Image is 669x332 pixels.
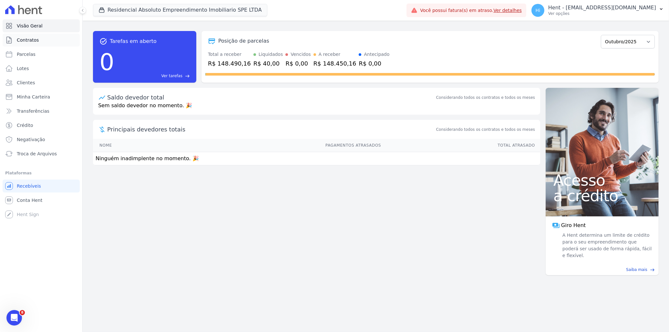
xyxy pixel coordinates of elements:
[420,7,522,14] span: Você possui fatura(s) em atraso.
[436,95,535,100] div: Considerando todos os contratos e todos os meses
[185,74,190,78] span: east
[3,90,80,103] a: Minha Carteira
[161,73,182,79] span: Ver tarefas
[93,102,540,115] p: Sem saldo devedor no momento. 🎉
[3,76,80,89] a: Clientes
[93,152,540,165] td: Ninguém inadimplente no momento. 🎉
[259,51,283,58] div: Liquidados
[561,222,586,229] span: Giro Hent
[3,180,80,192] a: Recebíveis
[3,48,80,61] a: Parcelas
[17,183,41,189] span: Recebíveis
[93,139,173,152] th: Nome
[17,122,33,129] span: Crédito
[650,267,655,272] span: east
[314,59,356,68] div: R$ 148.450,16
[17,37,39,43] span: Contratos
[553,172,651,188] span: Acesso
[436,127,535,132] span: Considerando todos os contratos e todos os meses
[173,139,382,152] th: Pagamentos Atrasados
[218,37,269,45] div: Posição de parcelas
[117,73,190,79] a: Ver tarefas east
[359,59,389,68] div: R$ 0,00
[3,194,80,207] a: Conta Hent
[3,133,80,146] a: Negativação
[17,136,45,143] span: Negativação
[20,310,25,315] span: 8
[17,51,36,57] span: Parcelas
[553,188,651,203] span: a crédito
[548,11,656,16] p: Ver opções
[526,1,669,19] button: Hi Hent - [EMAIL_ADDRESS][DOMAIN_NAME] Ver opções
[3,147,80,160] a: Troca de Arquivos
[3,19,80,32] a: Visão Geral
[3,105,80,118] a: Transferências
[319,51,341,58] div: A receber
[3,34,80,47] a: Contratos
[17,23,43,29] span: Visão Geral
[93,4,267,16] button: Residencial Absoluto Empreendimento Imobiliario SPE LTDA
[561,232,652,259] span: A Hent determina um limite de crédito para o seu empreendimento que poderá ser usado de forma ráp...
[3,119,80,132] a: Crédito
[208,51,251,58] div: Total a receber
[110,37,157,45] span: Tarefas em aberto
[17,197,42,203] span: Conta Hent
[107,93,435,102] div: Saldo devedor total
[536,8,540,13] span: Hi
[208,59,251,68] div: R$ 148.490,16
[5,169,77,177] div: Plataformas
[253,59,283,68] div: R$ 40,00
[99,45,114,79] div: 0
[6,310,22,326] iframe: Intercom live chat
[381,139,540,152] th: Total Atrasado
[17,150,57,157] span: Troca de Arquivos
[3,62,80,75] a: Lotes
[17,94,50,100] span: Minha Carteira
[17,79,35,86] span: Clientes
[550,267,655,273] a: Saiba mais east
[493,8,522,13] a: Ver detalhes
[291,51,311,58] div: Vencidos
[548,5,656,11] p: Hent - [EMAIL_ADDRESS][DOMAIN_NAME]
[99,37,107,45] span: task_alt
[364,51,389,58] div: Antecipado
[17,65,29,72] span: Lotes
[17,108,49,114] span: Transferências
[626,267,647,273] span: Saiba mais
[285,59,311,68] div: R$ 0,00
[107,125,435,134] span: Principais devedores totais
